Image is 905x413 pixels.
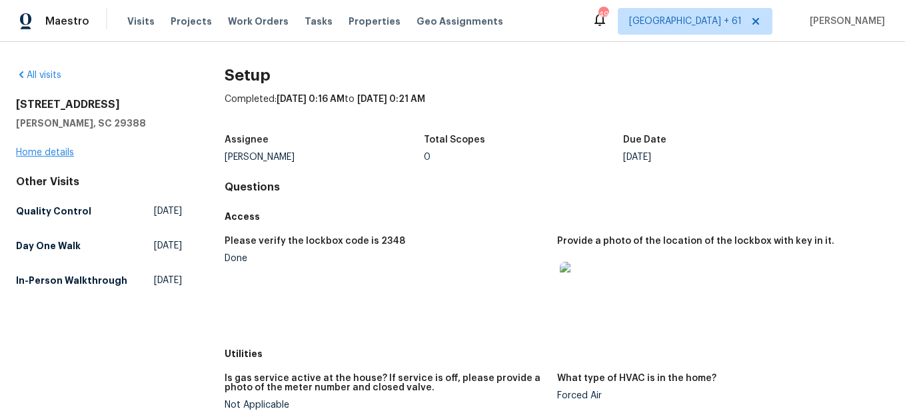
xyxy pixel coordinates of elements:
div: [DATE] [623,153,822,162]
a: Day One Walk[DATE] [16,234,182,258]
span: Tasks [305,17,333,26]
h5: Please verify the lockbox code is 2348 [225,236,405,246]
span: Projects [171,15,212,28]
h5: Is gas service active at the house? If service is off, please provide a photo of the meter number... [225,374,546,392]
h5: Quality Control [16,205,91,218]
span: Geo Assignments [417,15,503,28]
span: [DATE] 0:16 AM [277,95,345,104]
h5: Day One Walk [16,239,81,252]
h2: [STREET_ADDRESS] [16,98,182,111]
span: Properties [349,15,401,28]
span: [DATE] [154,274,182,287]
div: [PERSON_NAME] [225,153,424,162]
div: 0 [424,153,623,162]
h5: What type of HVAC is in the home? [557,374,716,383]
span: Visits [127,15,155,28]
span: [DATE] [154,205,182,218]
a: All visits [16,71,61,80]
span: [DATE] [154,239,182,252]
h5: Provide a photo of the location of the lockbox with key in it. [557,236,834,246]
h5: [PERSON_NAME], SC 29388 [16,117,182,130]
h5: In-Person Walkthrough [16,274,127,287]
h2: Setup [225,69,889,82]
span: Work Orders [228,15,289,28]
div: Other Visits [16,175,182,189]
h4: Questions [225,181,889,194]
h5: Assignee [225,135,269,145]
h5: Total Scopes [424,135,485,145]
a: In-Person Walkthrough[DATE] [16,268,182,292]
h5: Access [225,210,889,223]
span: Maestro [45,15,89,28]
a: Home details [16,148,74,157]
span: [PERSON_NAME] [804,15,885,28]
h5: Due Date [623,135,666,145]
div: Not Applicable [225,400,546,410]
div: Forced Air [557,391,878,400]
a: Quality Control[DATE] [16,199,182,223]
div: Completed: to [225,93,889,127]
div: Done [225,254,546,263]
span: [GEOGRAPHIC_DATA] + 61 [629,15,742,28]
span: [DATE] 0:21 AM [357,95,425,104]
div: 494 [598,8,608,21]
h5: Utilities [225,347,889,360]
